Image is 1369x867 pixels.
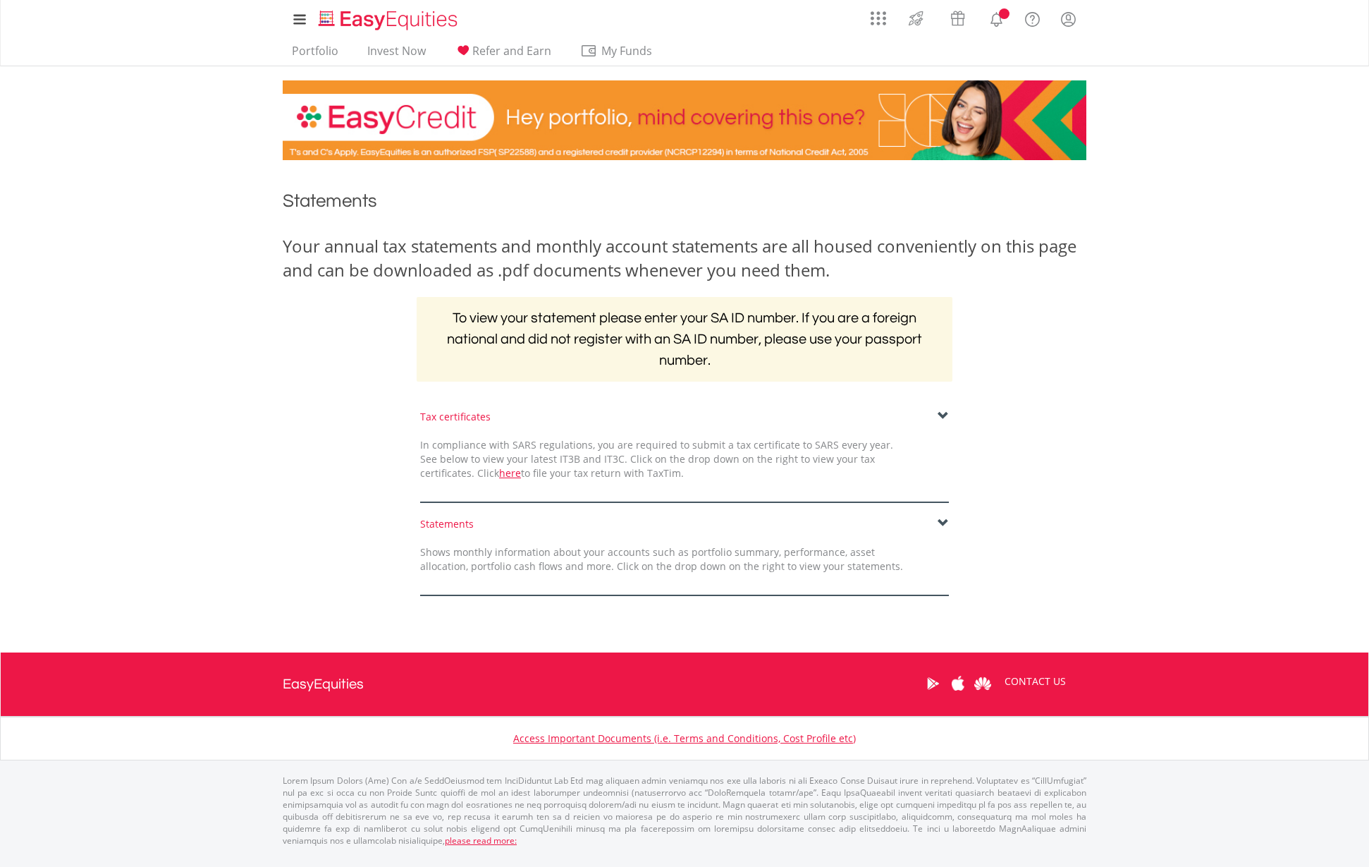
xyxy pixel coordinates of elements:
[313,4,463,32] a: Home page
[362,44,431,66] a: Invest Now
[904,7,928,30] img: thrive-v2.svg
[580,42,673,60] span: My Funds
[286,44,344,66] a: Portfolio
[978,4,1014,32] a: Notifications
[283,80,1086,160] img: EasyCredit Promotion Banner
[420,410,949,424] div: Tax certificates
[1050,4,1086,35] a: My Profile
[283,234,1086,283] div: Your annual tax statements and monthly account statements are all housed conveniently on this pag...
[283,192,377,210] span: Statements
[945,662,970,705] a: Apple
[283,653,364,716] a: EasyEquities
[995,662,1076,701] a: CONTACT US
[946,7,969,30] img: vouchers-v2.svg
[477,466,684,480] span: Click to file your tax return with TaxTim.
[410,545,914,574] div: Shows monthly information about your accounts such as portfolio summary, performance, asset alloc...
[513,732,856,745] a: Access Important Documents (i.e. Terms and Conditions, Cost Profile etc)
[283,775,1086,847] p: Lorem Ipsum Dolors (Ame) Con a/e SeddOeiusmod tem InciDiduntut Lab Etd mag aliquaen admin veniamq...
[420,517,949,531] div: Statements
[499,466,521,480] a: here
[937,4,978,30] a: Vouchers
[472,43,551,59] span: Refer and Earn
[871,11,886,26] img: grid-menu-icon.svg
[1014,4,1050,32] a: FAQ's and Support
[316,8,463,32] img: EasyEquities_Logo.png
[445,835,517,847] a: please read more:
[420,438,893,480] span: In compliance with SARS regulations, you are required to submit a tax certificate to SARS every y...
[921,662,945,705] a: Google Play
[970,662,995,705] a: Huawei
[449,44,557,66] a: Refer and Earn
[861,4,895,26] a: AppsGrid
[417,297,952,382] h2: To view your statement please enter your SA ID number. If you are a foreign national and did not ...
